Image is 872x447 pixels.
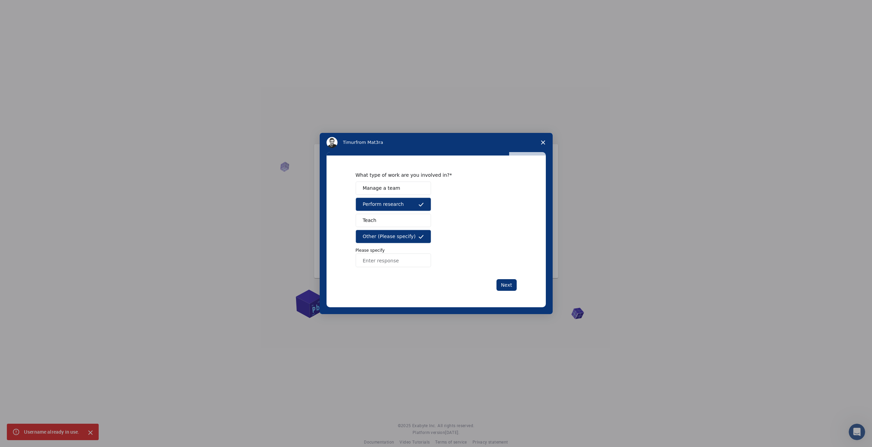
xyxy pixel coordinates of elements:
[356,247,517,253] p: Please specify
[533,133,553,152] span: Close survey
[356,182,431,195] button: Manage a team
[356,198,431,211] button: Perform research
[363,201,404,208] span: Perform research
[363,217,377,224] span: Teach
[14,5,38,11] span: Support
[327,137,337,148] img: Profile image for Timur
[356,172,506,178] div: What type of work are you involved in?
[356,140,383,145] span: from Mat3ra
[356,230,431,243] button: Other (Please specify)
[363,185,400,192] span: Manage a team
[356,214,431,227] button: Teach
[356,253,431,267] input: Enter response
[343,140,356,145] span: Timur
[496,279,517,291] button: Next
[363,233,416,240] span: Other (Please specify)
